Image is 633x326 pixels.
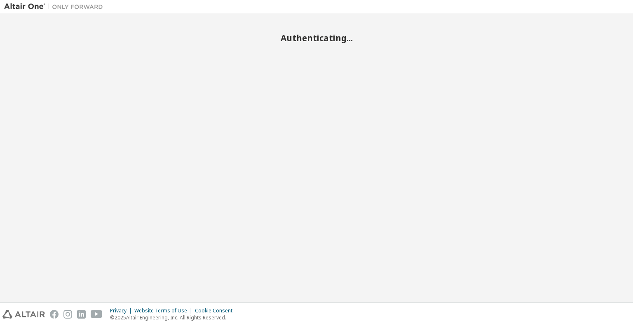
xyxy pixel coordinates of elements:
[2,310,45,319] img: altair_logo.svg
[195,307,237,314] div: Cookie Consent
[4,2,107,11] img: Altair One
[77,310,86,319] img: linkedin.svg
[4,33,629,43] h2: Authenticating...
[110,314,237,321] p: © 2025 Altair Engineering, Inc. All Rights Reserved.
[50,310,59,319] img: facebook.svg
[110,307,134,314] div: Privacy
[91,310,103,319] img: youtube.svg
[63,310,72,319] img: instagram.svg
[134,307,195,314] div: Website Terms of Use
